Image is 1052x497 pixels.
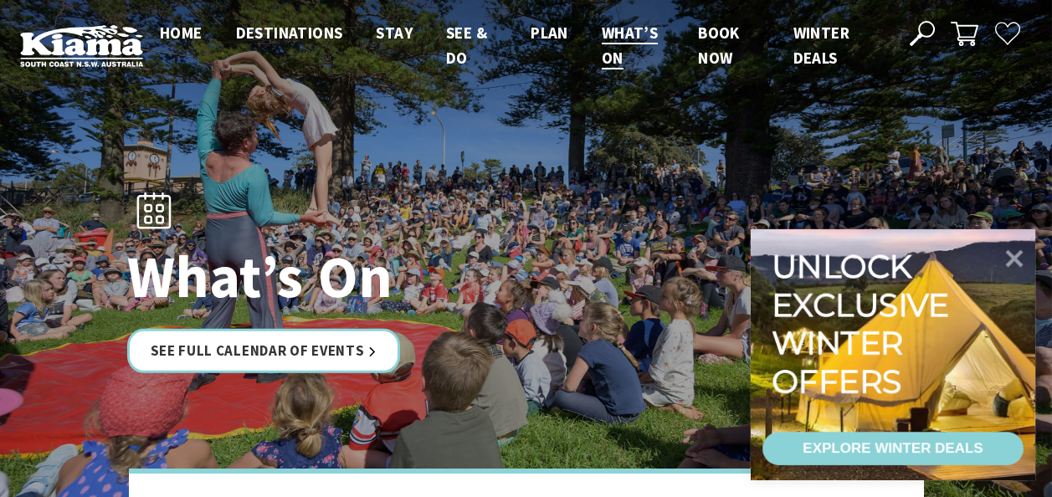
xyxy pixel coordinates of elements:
span: See & Do [446,23,487,68]
a: See Full Calendar of Events [127,329,401,373]
span: Home [160,23,203,43]
img: Kiama Logo [20,24,143,67]
span: Winter Deals [793,23,849,68]
span: Destinations [236,23,343,43]
span: Stay [376,23,413,43]
h1: What’s On [127,244,600,309]
span: What’s On [602,23,658,68]
span: Plan [531,23,568,43]
div: EXPLORE WINTER DEALS [803,432,983,465]
div: Unlock exclusive winter offers [772,248,957,400]
a: EXPLORE WINTER DEALS [762,432,1024,465]
nav: Main Menu [143,20,890,71]
span: Book now [698,23,740,68]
